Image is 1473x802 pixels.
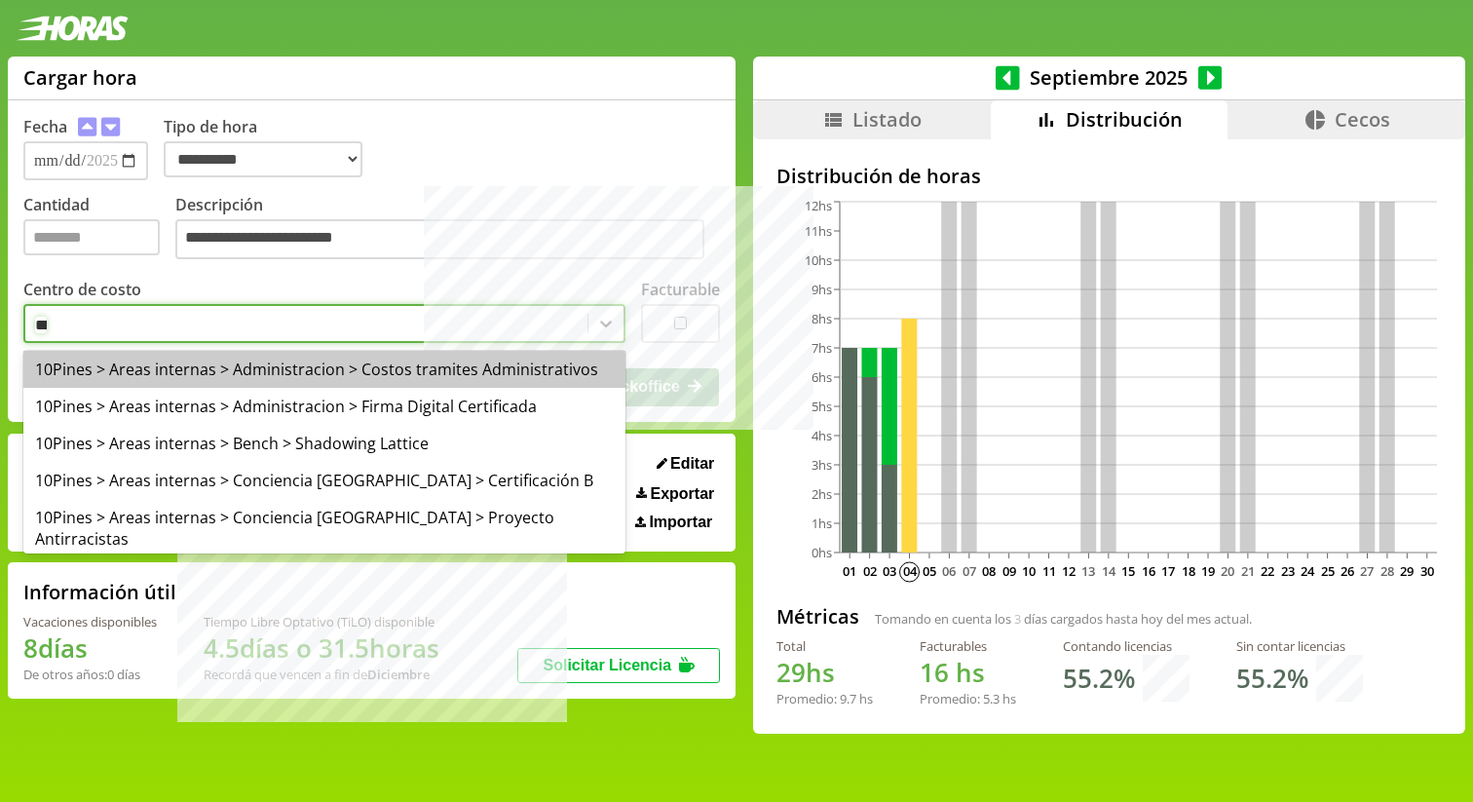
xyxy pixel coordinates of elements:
text: 15 [1121,562,1135,580]
tspan: 8hs [812,310,832,327]
h1: hs [920,655,1016,690]
tspan: 5hs [812,398,832,415]
text: 02 [863,562,877,580]
tspan: 12hs [805,197,832,214]
label: Descripción [175,194,720,265]
text: 20 [1221,562,1234,580]
text: 07 [963,562,976,580]
tspan: 11hs [805,222,832,240]
div: 10Pines > Areas internas > Administracion > Costos tramites Administrativos [23,351,625,388]
label: Cantidad [23,194,175,265]
tspan: 10hs [805,251,832,269]
div: Promedio: hs [920,690,1016,707]
div: Vacaciones disponibles [23,613,157,630]
div: De otros años: 0 días [23,666,157,683]
text: 08 [982,562,996,580]
text: 12 [1062,562,1076,580]
textarea: Descripción [175,219,704,260]
text: 05 [923,562,936,580]
text: 06 [942,562,956,580]
h2: Distribución de horas [776,163,1442,189]
text: 28 [1380,562,1394,580]
label: Facturable [641,279,720,300]
h2: Métricas [776,603,859,630]
span: Distribución [1066,106,1183,133]
text: 21 [1241,562,1255,580]
h1: 8 días [23,630,157,666]
label: Centro de costo [23,279,141,300]
text: 18 [1181,562,1194,580]
text: 10 [1022,562,1036,580]
text: 13 [1081,562,1095,580]
text: 30 [1420,562,1434,580]
text: 14 [1102,562,1116,580]
text: 17 [1161,562,1175,580]
text: 29 [1400,562,1414,580]
div: Total [776,637,873,655]
text: 23 [1281,562,1295,580]
h1: 55.2 % [1063,661,1135,696]
span: 9.7 [840,690,856,707]
div: 10Pines > Areas internas > Bench > Shadowing Lattice [23,425,625,462]
div: 10Pines > Areas internas > Conciencia [GEOGRAPHIC_DATA] > Certificación B [23,462,625,499]
div: Promedio: hs [776,690,873,707]
span: 5.3 [983,690,1000,707]
tspan: 4hs [812,427,832,444]
tspan: 3hs [812,456,832,474]
span: Importar [649,514,712,531]
label: Tipo de hora [164,116,378,180]
text: 27 [1360,562,1374,580]
div: Sin contar licencias [1236,637,1363,655]
tspan: 7hs [812,339,832,357]
span: Tomando en cuenta los días cargados hasta hoy del mes actual. [875,610,1252,628]
input: Cantidad [23,219,160,255]
tspan: 6hs [812,368,832,386]
div: 10Pines > Areas internas > Conciencia [GEOGRAPHIC_DATA] > Proyecto Antirracistas [23,499,625,557]
h1: hs [776,655,873,690]
select: Tipo de hora [164,141,362,177]
button: Editar [651,454,721,474]
tspan: 9hs [812,281,832,298]
text: 11 [1041,562,1055,580]
tspan: 2hs [812,485,832,503]
b: Diciembre [367,666,430,683]
tspan: 1hs [812,515,832,532]
text: 25 [1321,562,1335,580]
button: Exportar [630,484,720,504]
text: 01 [843,562,856,580]
tspan: 0hs [812,544,832,561]
h1: Cargar hora [23,64,137,91]
span: Listado [852,106,922,133]
span: Exportar [651,485,715,503]
text: 19 [1201,562,1215,580]
div: Recordá que vencen a fin de [204,666,439,683]
text: 04 [902,562,917,580]
text: 03 [883,562,896,580]
span: Editar [670,455,714,473]
span: 16 [920,655,949,690]
span: Septiembre 2025 [1020,64,1198,91]
span: Solicitar Licencia [543,657,671,673]
h1: 55.2 % [1236,661,1308,696]
div: Facturables [920,637,1016,655]
button: Solicitar Licencia [517,648,720,683]
img: logotipo [16,16,129,41]
text: 16 [1142,562,1155,580]
text: 26 [1341,562,1354,580]
h1: 4.5 días o 31.5 horas [204,630,439,666]
div: Contando licencias [1063,637,1190,655]
span: 29 [776,655,806,690]
div: 10Pines > Areas internas > Administracion > Firma Digital Certificada [23,388,625,425]
text: 24 [1301,562,1315,580]
span: Cecos [1335,106,1390,133]
text: 22 [1261,562,1274,580]
h2: Información útil [23,579,176,605]
label: Fecha [23,116,67,137]
text: 09 [1002,562,1016,580]
span: 3 [1014,610,1021,628]
div: Tiempo Libre Optativo (TiLO) disponible [204,613,439,630]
